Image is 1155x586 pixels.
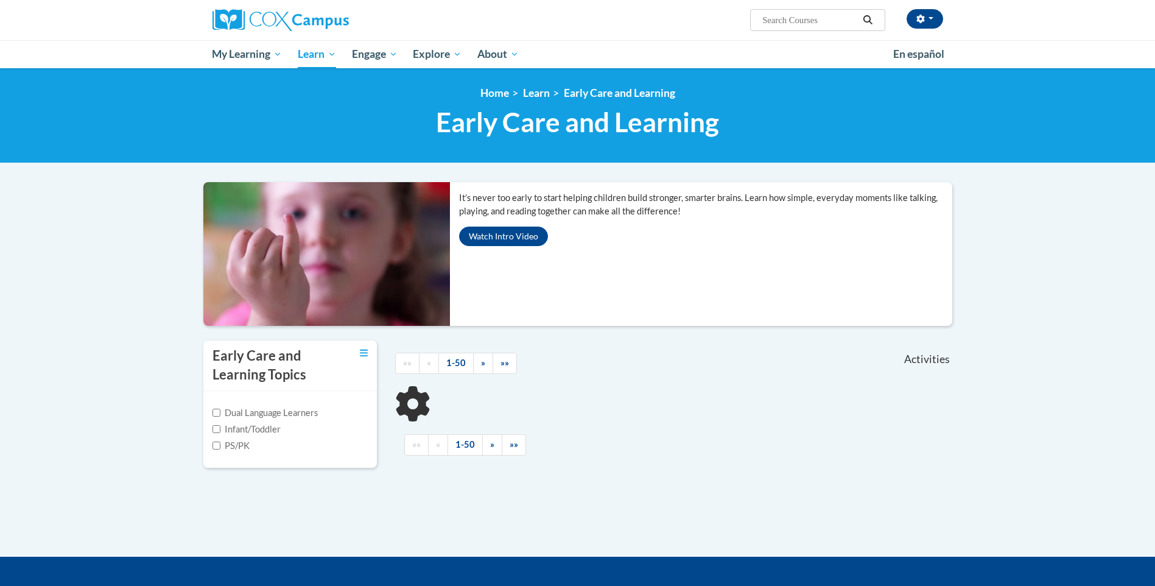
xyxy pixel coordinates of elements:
img: Cox Campus [212,9,349,31]
input: Checkbox for Options [212,425,220,433]
a: Learn [290,40,344,68]
span: «« [412,439,421,450]
a: Early Care and Learning [564,86,675,99]
a: En español [885,41,952,67]
p: It’s never too early to start helping children build stronger, smarter brains. Learn how simple, ... [459,191,952,218]
a: Cox Campus [212,9,444,31]
span: » [490,439,494,450]
span: Explore [413,47,462,62]
span: « [436,439,440,450]
a: Engage [344,40,405,68]
a: End [502,434,526,456]
a: Next [473,353,493,374]
a: Previous [428,434,448,456]
a: Home [480,86,509,99]
span: »» [500,358,509,368]
span: »» [510,439,518,450]
button: Search [858,13,877,27]
span: Learn [298,47,336,62]
a: About [469,40,527,68]
input: Search Courses [761,13,858,27]
span: «« [403,358,412,368]
a: My Learning [205,40,290,68]
a: Toggle collapse [360,347,368,360]
a: Next [482,434,502,456]
input: Checkbox for Options [212,409,220,417]
a: Begining [404,434,429,456]
span: Engage [352,47,398,62]
span: About [477,47,519,62]
button: Watch Intro Video [459,227,548,246]
a: Explore [405,40,469,68]
label: Infant/Toddler [212,423,281,436]
a: Previous [419,353,439,374]
label: Dual Language Learners [212,406,318,420]
button: Account Settings [907,9,943,29]
span: My Learning [212,47,282,62]
a: Begining [395,353,420,374]
a: 1-50 [438,353,474,374]
span: Activities [904,353,950,366]
a: End [493,353,517,374]
h3: Early Care and Learning Topics [212,347,328,384]
div: Main menu [194,40,961,68]
span: « [427,358,431,368]
span: En español [893,48,944,60]
input: Checkbox for Options [212,442,220,450]
span: Early Care and Learning [436,106,719,138]
a: 1-50 [448,434,483,456]
a: Learn [523,86,550,99]
span: » [481,358,485,368]
label: PS/PK [212,439,250,453]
